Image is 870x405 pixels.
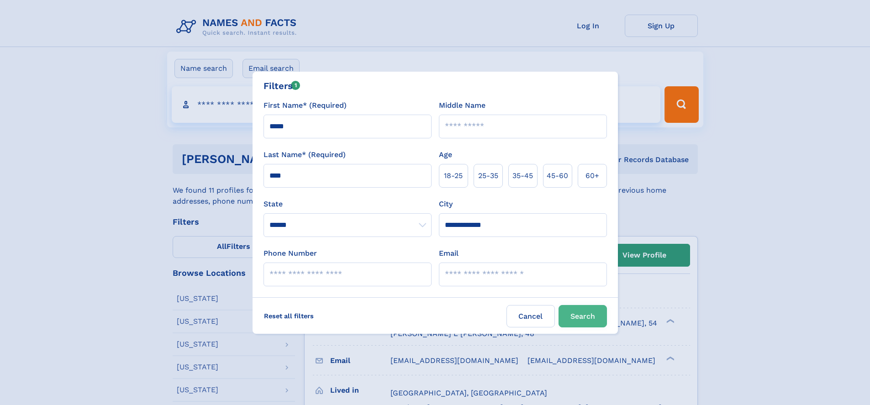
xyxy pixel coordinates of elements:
button: Search [559,305,607,327]
label: First Name* (Required) [264,100,347,111]
span: 35‑45 [512,170,533,181]
label: Cancel [506,305,555,327]
span: 25‑35 [478,170,498,181]
label: Middle Name [439,100,485,111]
span: 45‑60 [547,170,568,181]
label: City [439,199,453,210]
label: Reset all filters [258,305,320,327]
label: State [264,199,432,210]
label: Last Name* (Required) [264,149,346,160]
span: 18‑25 [444,170,463,181]
label: Email [439,248,459,259]
label: Phone Number [264,248,317,259]
span: 60+ [585,170,599,181]
label: Age [439,149,452,160]
div: Filters [264,79,301,93]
